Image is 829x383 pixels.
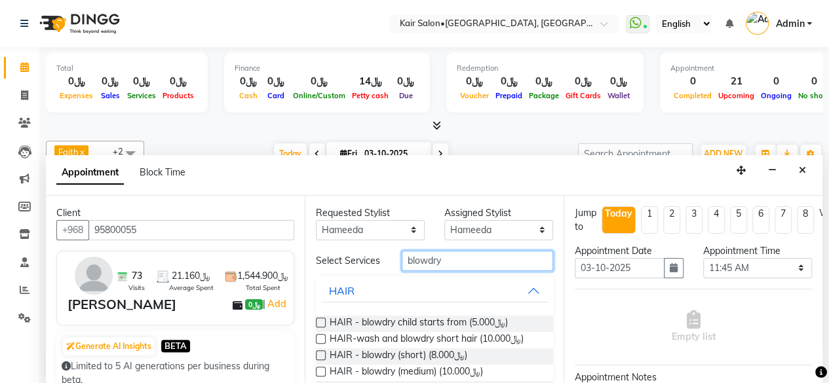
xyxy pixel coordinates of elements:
[457,74,492,89] div: ﷼0
[775,17,804,31] span: Admin
[575,258,665,278] input: yyyy-mm-dd
[746,12,769,35] img: Admin
[685,206,703,234] li: 3
[262,74,290,89] div: ﷼0
[235,74,262,89] div: ﷼0
[663,206,680,234] li: 2
[79,147,85,157] a: x
[330,316,508,332] span: HAIR - blowdry child starts from (﷼5.000)
[349,91,392,100] span: Petty cash
[330,348,467,365] span: HAIR - blowdry (short) (﷼8.000)
[159,74,197,89] div: ﷼0
[641,206,658,234] li: 1
[265,296,288,312] a: Add
[396,91,416,100] span: Due
[797,206,814,234] li: 8
[715,74,758,89] div: 21
[605,207,632,221] div: Today
[56,91,96,100] span: Expenses
[457,63,633,74] div: Redemption
[169,283,214,293] span: Average Spent
[159,91,197,100] span: Products
[124,91,159,100] span: Services
[708,206,725,234] li: 4
[56,220,89,240] button: +968
[58,147,79,157] span: Faith
[715,91,758,100] span: Upcoming
[56,74,96,89] div: ﷼0
[96,74,124,89] div: ﷼0
[124,74,159,89] div: ﷼0
[701,145,746,163] button: ADD NEW
[316,206,425,220] div: Requested Stylist
[703,244,812,258] div: Appointment Time
[245,283,280,293] span: Total Spent
[457,91,492,100] span: Voucher
[245,299,262,310] span: ﷼0
[264,91,288,100] span: Card
[360,144,426,164] input: 2025-10-03
[604,91,633,100] span: Wallet
[562,74,604,89] div: ﷼0
[704,149,742,158] span: ADD NEW
[56,161,124,185] span: Appointment
[235,63,419,74] div: Finance
[113,146,133,156] span: +2
[290,74,349,89] div: ﷼0
[67,295,176,314] div: [PERSON_NAME]
[330,365,483,381] span: HAIR - blowdry (medium) (﷼10.000)
[775,206,792,234] li: 7
[263,296,288,312] span: |
[492,91,526,100] span: Prepaid
[98,91,123,100] span: Sales
[75,257,113,295] img: avatar
[670,74,715,89] div: 0
[575,244,684,258] div: Appointment Date
[402,251,553,271] input: Search by service name
[758,91,795,100] span: Ongoing
[132,269,142,283] span: 73
[670,91,715,100] span: Completed
[237,269,288,283] span: ﷼1,544.900
[33,5,123,42] img: logo
[730,206,747,234] li: 5
[56,63,197,74] div: Total
[578,143,693,164] input: Search Appointment
[329,283,355,299] div: HAIR
[392,74,419,89] div: ﷼0
[604,74,633,89] div: ﷼0
[290,91,349,100] span: Online/Custom
[88,220,294,240] input: Search by Name/Mobile/Email/Code
[337,149,360,158] span: Fri
[562,91,604,100] span: Gift Cards
[330,332,524,348] span: HAIR-wash and blowdry short hair (﷼10.000)
[128,283,145,293] span: Visits
[492,74,526,89] div: ﷼0
[306,254,392,268] div: Select Services
[444,206,553,220] div: Assigned Stylist
[793,160,812,181] button: Close
[349,74,392,89] div: ﷼14
[321,279,548,302] button: HAIR
[161,340,190,352] span: BETA
[274,143,307,164] span: Today
[758,74,795,89] div: 0
[63,337,155,356] button: Generate AI Insights
[526,91,562,100] span: Package
[526,74,562,89] div: ﷼0
[575,206,596,234] div: Jump to
[672,310,716,344] span: Empty list
[140,166,185,178] span: Block Time
[752,206,769,234] li: 6
[236,91,261,100] span: Cash
[56,206,294,220] div: Client
[172,269,210,283] span: ﷼21.160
